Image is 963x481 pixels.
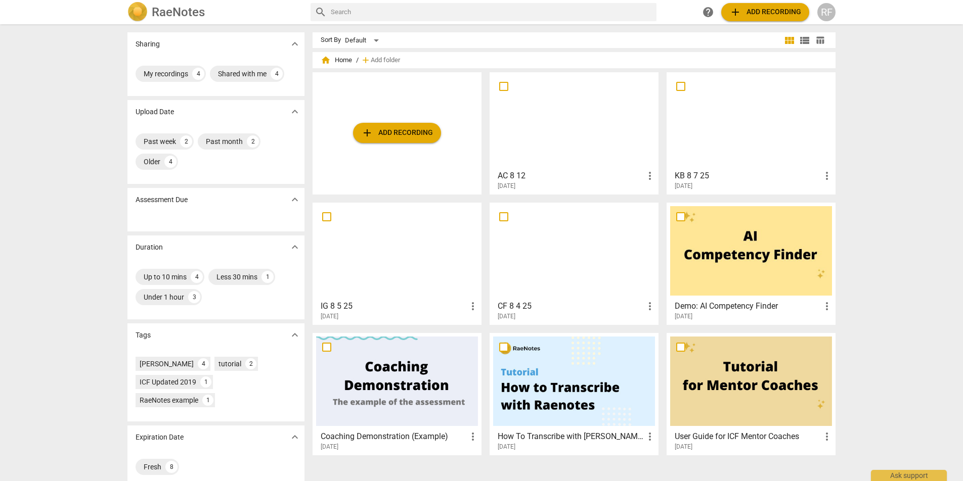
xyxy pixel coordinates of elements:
[817,3,836,21] button: RF
[144,292,184,302] div: Under 1 hour
[200,376,211,388] div: 1
[675,430,821,443] h3: User Guide for ICF Mentor Coaches
[287,239,302,255] button: Show more
[315,6,327,18] span: search
[245,358,256,369] div: 2
[498,443,515,451] span: [DATE]
[361,127,373,139] span: add
[287,104,302,119] button: Show more
[202,395,213,406] div: 1
[218,69,267,79] div: Shared with me
[498,312,515,321] span: [DATE]
[165,461,178,473] div: 8
[144,272,187,282] div: Up to 10 mins
[729,6,801,18] span: Add recording
[140,395,198,405] div: RaeNotes example
[321,300,467,312] h3: IG 8 5 25
[356,57,359,64] span: /
[498,182,515,190] span: [DATE]
[144,136,176,147] div: Past week
[218,359,241,369] div: tutorial
[815,35,825,45] span: table_chart
[321,312,338,321] span: [DATE]
[136,39,160,50] p: Sharing
[644,430,656,443] span: more_vert
[287,36,302,52] button: Show more
[821,430,833,443] span: more_vert
[127,2,302,22] a: LogoRaeNotes
[799,34,811,46] span: view_list
[361,55,371,65] span: add
[702,6,714,18] span: help
[287,327,302,343] button: Show more
[493,76,655,190] a: AC 8 12[DATE]
[498,300,644,312] h3: CF 8 4 25
[670,76,832,190] a: KB 8 7 25[DATE]
[136,195,188,205] p: Assessment Due
[353,123,441,143] button: Upload
[699,3,717,21] a: Help
[144,462,161,472] div: Fresh
[331,4,652,20] input: Search
[812,33,827,48] button: Table view
[493,336,655,451] a: How To Transcribe with [PERSON_NAME][DATE]
[498,430,644,443] h3: How To Transcribe with RaeNotes
[198,358,209,369] div: 4
[144,157,160,167] div: Older
[361,127,433,139] span: Add recording
[289,194,301,206] span: expand_more
[289,106,301,118] span: expand_more
[467,300,479,312] span: more_vert
[289,241,301,253] span: expand_more
[136,432,184,443] p: Expiration Date
[289,431,301,443] span: expand_more
[675,300,821,312] h3: Demo: AI Competency Finder
[140,359,194,369] div: [PERSON_NAME]
[287,429,302,445] button: Show more
[261,271,274,283] div: 1
[321,443,338,451] span: [DATE]
[821,300,833,312] span: more_vert
[783,34,796,46] span: view_module
[675,443,692,451] span: [DATE]
[289,38,301,50] span: expand_more
[206,136,243,147] div: Past month
[493,206,655,320] a: CF 8 4 25[DATE]
[144,69,188,79] div: My recordings
[321,36,341,44] div: Sort By
[797,33,812,48] button: List view
[498,170,644,182] h3: AC 8 12
[136,242,163,253] p: Duration
[216,272,257,282] div: Less 30 mins
[321,55,331,65] span: home
[721,3,809,21] button: Upload
[729,6,741,18] span: add
[644,170,656,182] span: more_vert
[136,330,151,341] p: Tags
[136,107,174,117] p: Upload Date
[371,57,400,64] span: Add folder
[191,271,203,283] div: 4
[321,55,352,65] span: Home
[152,5,205,19] h2: RaeNotes
[127,2,148,22] img: Logo
[287,192,302,207] button: Show more
[140,377,196,387] div: ICF Updated 2019
[644,300,656,312] span: more_vert
[675,182,692,190] span: [DATE]
[289,329,301,341] span: expand_more
[675,170,821,182] h3: KB 8 7 25
[271,68,283,80] div: 4
[670,336,832,451] a: User Guide for ICF Mentor Coaches[DATE]
[821,170,833,182] span: more_vert
[871,470,947,481] div: Ask support
[192,68,204,80] div: 4
[180,135,192,148] div: 2
[247,135,259,148] div: 2
[188,291,200,303] div: 3
[164,156,177,168] div: 4
[316,206,478,320] a: IG 8 5 25[DATE]
[345,32,382,49] div: Default
[670,206,832,320] a: Demo: AI Competency Finder[DATE]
